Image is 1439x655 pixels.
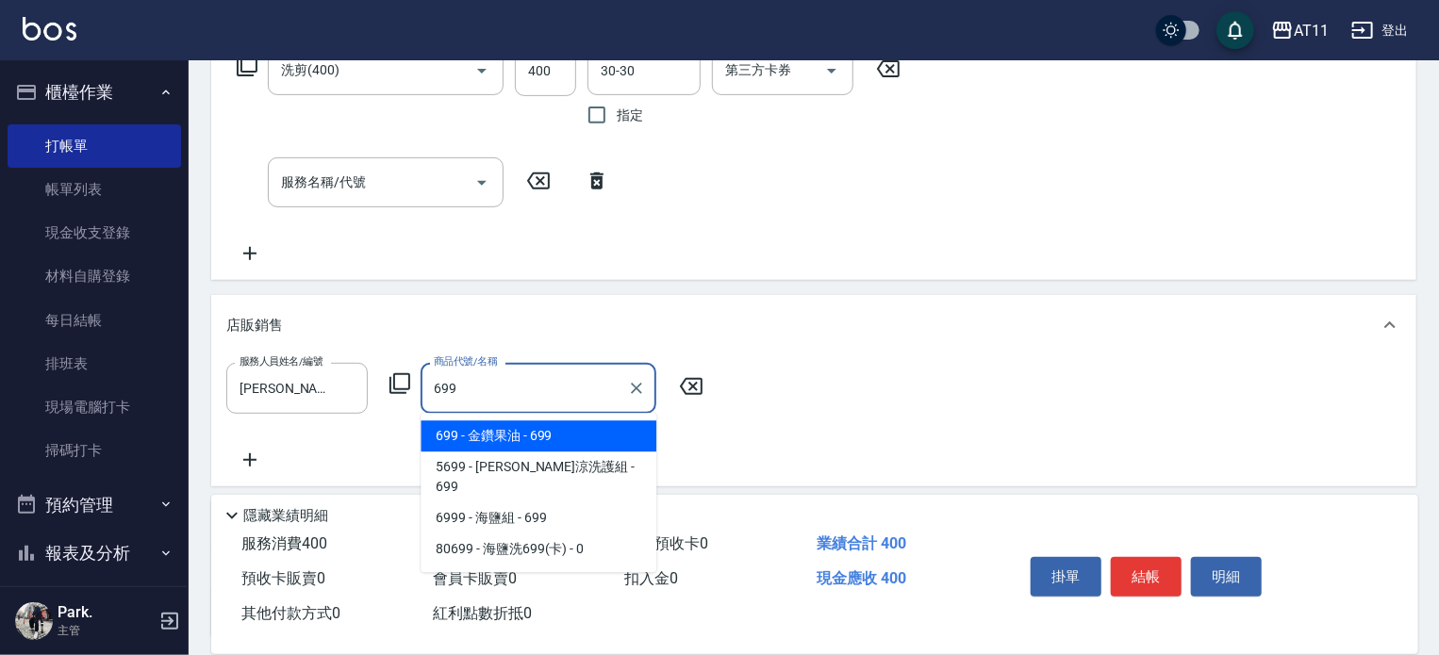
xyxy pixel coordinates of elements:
div: AT11 [1294,19,1329,42]
span: 服務消費 400 [241,534,327,552]
a: 現金收支登錄 [8,211,181,254]
span: 使用預收卡 0 [625,534,709,552]
button: 登出 [1344,13,1416,48]
h5: Park. [58,603,154,622]
button: AT11 [1264,11,1336,50]
p: 隱藏業績明細 [243,506,328,526]
button: Open [817,56,847,86]
span: 80699 - 海鹽洗699(卡) - 0 [421,533,656,565]
span: 其他付款方式 0 [241,604,340,622]
p: 店販銷售 [226,316,283,336]
a: 打帳單 [8,124,181,168]
button: Open [467,56,497,86]
button: Open [467,168,497,198]
span: 5699 - [PERSON_NAME]涼洗護組 - 699 [421,451,656,502]
span: 指定 [617,106,643,125]
span: 6999 - 海鹽組 - 699 [421,502,656,533]
button: 報表及分析 [8,529,181,578]
span: 現金應收 400 [817,569,906,587]
a: 掃碼打卡 [8,429,181,472]
button: 掛單 [1031,557,1101,597]
a: 帳單列表 [8,168,181,211]
span: 扣入金 0 [625,569,679,587]
p: 主管 [58,622,154,639]
a: 每日結帳 [8,299,181,342]
button: 預約管理 [8,481,181,530]
a: 材料自購登錄 [8,254,181,298]
a: 現場電腦打卡 [8,385,181,429]
div: 店販銷售 [211,295,1416,355]
img: Logo [23,17,76,41]
button: save [1216,11,1254,49]
span: 會員卡販賣 0 [433,569,517,587]
span: 紅利點數折抵 0 [433,604,532,622]
button: 櫃檯作業 [8,68,181,117]
button: 客戶管理 [8,578,181,627]
button: 結帳 [1111,557,1182,597]
button: Clear [623,375,650,401]
span: 業績合計 400 [817,534,906,552]
label: 商品代號/名稱 [434,354,497,368]
span: 預收卡販賣 0 [241,569,325,587]
label: 服務人員姓名/編號 [240,354,323,368]
a: 排班表 [8,342,181,385]
span: 699 - 金鑽果油 - 699 [421,420,656,451]
button: 明細 [1191,557,1262,597]
img: Person [15,602,53,640]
